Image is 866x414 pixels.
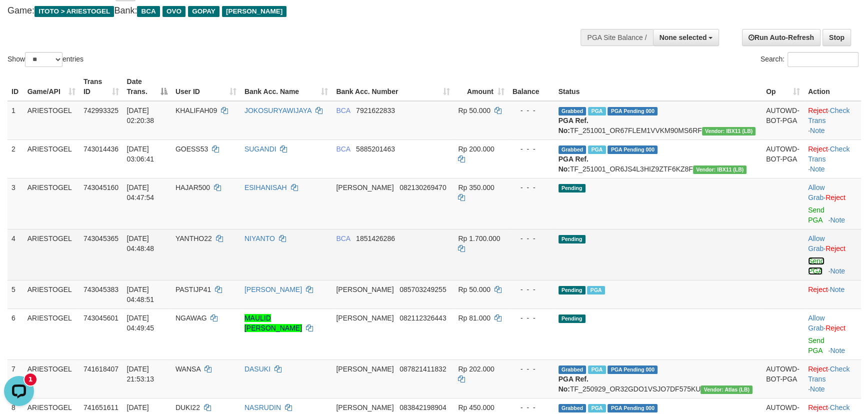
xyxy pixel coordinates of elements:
div: - - - [512,284,550,294]
td: 1 [7,101,23,140]
div: - - - [512,144,550,154]
a: DASUKI [244,365,270,373]
input: Search: [787,52,858,67]
a: NASRUDIN [244,403,281,411]
span: [PERSON_NAME] [336,285,393,293]
td: · [804,229,861,280]
label: Show entries [7,52,83,67]
span: [DATE] 04:48:48 [127,234,154,252]
a: Reject [808,106,828,114]
td: ARIESTOGEL [23,359,79,398]
span: Rp 1.700.000 [458,234,500,242]
th: Op: activate to sort column ascending [762,72,804,101]
a: Allow Grab [808,183,824,201]
div: - - - [512,402,550,412]
td: · [804,280,861,308]
td: 4 [7,229,23,280]
span: KHALIFAH09 [175,106,217,114]
th: Amount: activate to sort column ascending [454,72,508,101]
td: · · [804,359,861,398]
a: Check Trans [808,106,849,124]
span: Grabbed [558,145,586,154]
span: PGA Pending [607,145,657,154]
a: Note [830,267,845,275]
a: Run Auto-Refresh [742,29,820,46]
span: · [808,234,825,252]
span: [DATE] 03:06:41 [127,145,154,163]
th: Action [804,72,861,101]
th: Game/API: activate to sort column ascending [23,72,79,101]
td: 2 [7,139,23,178]
span: GOPAY [188,6,219,17]
a: Note [830,285,845,293]
span: 743045601 [83,314,118,322]
a: SUGANDI [244,145,276,153]
span: Marked by bfhtanisha [588,404,605,412]
span: 741651611 [83,403,118,411]
span: Copy 7921622833 to clipboard [356,106,395,114]
span: [DATE] 04:49:45 [127,314,154,332]
span: Grabbed [558,107,586,115]
span: [DATE] 21:53:13 [127,365,154,383]
a: Note [810,126,825,134]
span: Pending [558,314,585,323]
a: Note [830,346,845,354]
span: ITOTO > ARIESTOGEL [34,6,114,17]
span: Rp 200.000 [458,145,494,153]
span: Copy 1851426286 to clipboard [356,234,395,242]
th: Balance [508,72,554,101]
span: Rp 450.000 [458,403,494,411]
a: Reject [808,285,828,293]
span: [DATE] 04:47:54 [127,183,154,201]
span: Marked by bfhtanisha [588,107,605,115]
b: PGA Ref. No: [558,116,588,134]
span: 741618407 [83,365,118,373]
a: NIYANTO [244,234,275,242]
span: PGA Pending [607,404,657,412]
th: Trans ID: activate to sort column ascending [79,72,123,101]
td: · · [804,139,861,178]
span: Pending [558,286,585,294]
th: Bank Acc. Number: activate to sort column ascending [332,72,454,101]
span: [DATE] 04:48:51 [127,285,154,303]
a: Allow Grab [808,314,824,332]
a: ESIHANISAH [244,183,287,191]
span: 743045383 [83,285,118,293]
td: ARIESTOGEL [23,139,79,178]
a: Reject [825,193,845,201]
td: · · [804,101,861,140]
div: - - - [512,364,550,374]
th: Bank Acc. Name: activate to sort column ascending [240,72,332,101]
span: HAJAR500 [175,183,210,191]
span: Vendor URL: https://dashboard.q2checkout.com/secure [700,385,752,394]
a: Send PGA [808,336,824,354]
a: Reject [808,145,828,153]
div: - - - [512,313,550,323]
a: Reject [825,324,845,332]
span: PASTIJP41 [175,285,211,293]
span: BCA [336,145,350,153]
span: OVO [162,6,185,17]
span: [PERSON_NAME] [336,403,393,411]
a: Note [810,165,825,173]
b: PGA Ref. No: [558,375,588,393]
div: New messages notification [24,1,36,13]
th: Status [554,72,762,101]
a: Reject [808,403,828,411]
td: ARIESTOGEL [23,229,79,280]
td: ARIESTOGEL [23,280,79,308]
span: PGA Pending [607,107,657,115]
span: Rp 50.000 [458,106,490,114]
span: Rp 202.000 [458,365,494,373]
span: [DATE] 02:20:38 [127,106,154,124]
span: Marked by bfhtanisha [588,365,605,374]
td: TF_250929_OR32GDO1VSJO7DF575KU [554,359,762,398]
label: Search: [760,52,858,67]
span: Copy 082130269470 to clipboard [399,183,446,191]
a: Stop [822,29,851,46]
span: 743014436 [83,145,118,153]
h4: Game: Bank: [7,6,567,16]
td: TF_251001_OR67FLEM1VVKM90MS6RF [554,101,762,140]
span: WANSA [175,365,200,373]
span: 742993325 [83,106,118,114]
